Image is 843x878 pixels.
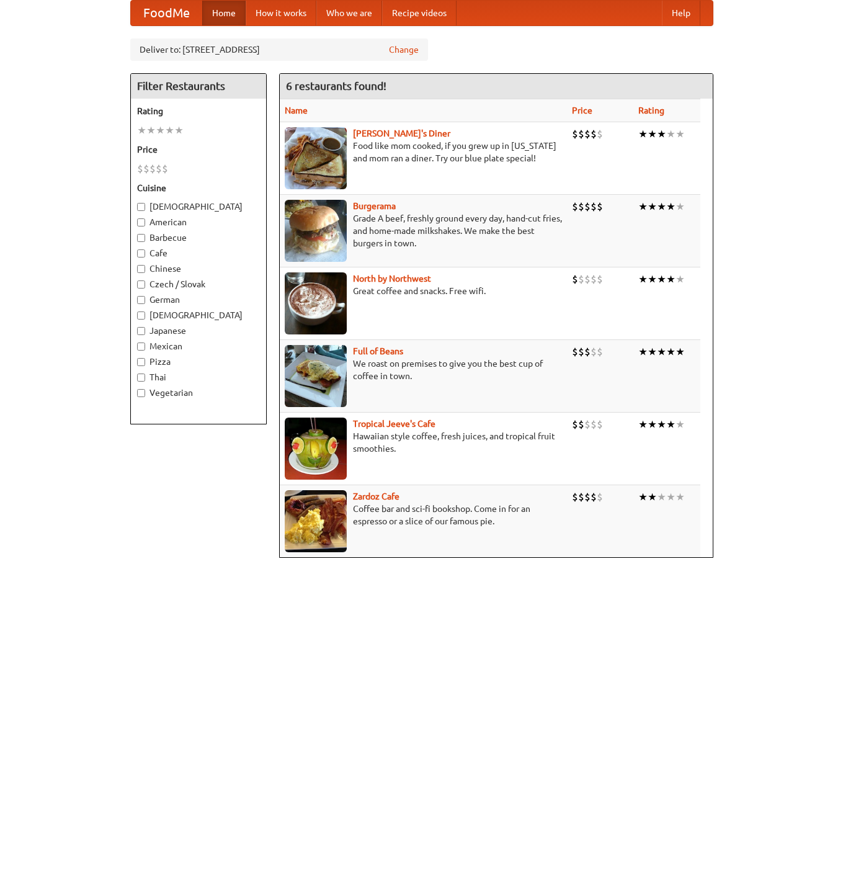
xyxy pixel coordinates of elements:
[131,1,202,25] a: FoodMe
[285,418,347,480] img: jeeves.jpg
[137,325,260,337] label: Japanese
[648,418,657,431] li: ★
[676,418,685,431] li: ★
[572,200,578,213] li: $
[657,200,666,213] li: ★
[285,105,308,115] a: Name
[137,387,260,399] label: Vegetarian
[137,262,260,275] label: Chinese
[137,218,145,226] input: American
[578,272,584,286] li: $
[174,123,184,137] li: ★
[162,162,168,176] li: $
[285,140,562,164] p: Food like mom cooked, if you grew up in [US_STATE] and mom ran a diner. Try our blue plate special!
[648,127,657,141] li: ★
[648,490,657,504] li: ★
[666,345,676,359] li: ★
[137,123,146,137] li: ★
[638,127,648,141] li: ★
[572,490,578,504] li: $
[597,418,603,431] li: $
[638,490,648,504] li: ★
[137,231,260,244] label: Barbecue
[137,311,145,320] input: [DEMOGRAPHIC_DATA]
[584,272,591,286] li: $
[137,162,143,176] li: $
[578,345,584,359] li: $
[584,418,591,431] li: $
[137,340,260,352] label: Mexican
[657,490,666,504] li: ★
[156,123,165,137] li: ★
[638,105,664,115] a: Rating
[353,201,396,211] a: Burgerama
[137,356,260,368] label: Pizza
[137,182,260,194] h5: Cuisine
[165,123,174,137] li: ★
[676,127,685,141] li: ★
[353,274,431,284] a: North by Northwest
[591,418,597,431] li: $
[202,1,246,25] a: Home
[130,38,428,61] div: Deliver to: [STREET_ADDRESS]
[572,127,578,141] li: $
[676,272,685,286] li: ★
[353,346,403,356] a: Full of Beans
[137,389,145,397] input: Vegetarian
[591,200,597,213] li: $
[137,200,260,213] label: [DEMOGRAPHIC_DATA]
[137,216,260,228] label: American
[285,345,347,407] img: beans.jpg
[657,127,666,141] li: ★
[137,105,260,117] h5: Rating
[137,343,145,351] input: Mexican
[578,418,584,431] li: $
[353,419,435,429] b: Tropical Jeeve's Cafe
[662,1,700,25] a: Help
[578,127,584,141] li: $
[389,43,419,56] a: Change
[353,128,450,138] a: [PERSON_NAME]'s Diner
[572,105,592,115] a: Price
[638,272,648,286] li: ★
[285,357,562,382] p: We roast on premises to give you the best cup of coffee in town.
[591,490,597,504] li: $
[137,374,145,382] input: Thai
[584,127,591,141] li: $
[584,490,591,504] li: $
[676,345,685,359] li: ★
[137,249,145,258] input: Cafe
[137,143,260,156] h5: Price
[156,162,162,176] li: $
[146,123,156,137] li: ★
[143,162,149,176] li: $
[578,490,584,504] li: $
[285,200,347,262] img: burgerama.jpg
[149,162,156,176] li: $
[597,490,603,504] li: $
[578,200,584,213] li: $
[666,200,676,213] li: ★
[666,127,676,141] li: ★
[591,127,597,141] li: $
[285,503,562,527] p: Coffee bar and sci-fi bookshop. Come in for an espresso or a slice of our famous pie.
[591,345,597,359] li: $
[638,200,648,213] li: ★
[353,491,399,501] a: Zardoz Cafe
[666,418,676,431] li: ★
[137,327,145,335] input: Japanese
[137,371,260,383] label: Thai
[137,293,260,306] label: German
[676,490,685,504] li: ★
[648,272,657,286] li: ★
[285,127,347,189] img: sallys.jpg
[657,418,666,431] li: ★
[137,247,260,259] label: Cafe
[657,272,666,286] li: ★
[316,1,382,25] a: Who we are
